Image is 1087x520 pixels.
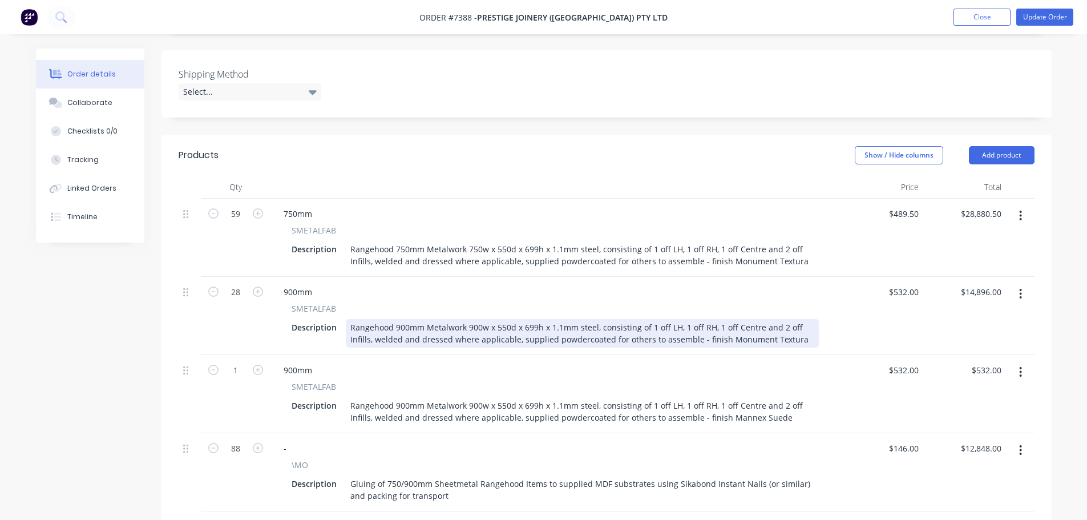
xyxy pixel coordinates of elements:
div: Checklists 0/0 [67,126,118,136]
button: Update Order [1016,9,1073,26]
div: Tracking [67,155,99,165]
div: 900mm [274,284,321,300]
div: Description [287,397,341,414]
button: Checklists 0/0 [36,117,144,146]
button: Collaborate [36,88,144,117]
div: - [274,440,296,457]
button: Timeline [36,203,144,231]
span: Prestige Joinery ([GEOGRAPHIC_DATA]) Pty Ltd [477,12,668,23]
div: Rangehood 750mm Metalwork 750w x 550d x 699h x 1.1mm steel, consisting of 1 off LH, 1 off RH, 1 o... [346,241,819,269]
div: Collaborate [67,98,112,108]
div: Order details [67,69,116,79]
div: Total [923,176,1006,199]
div: Description [287,319,341,336]
button: Show / Hide columns [855,146,943,164]
span: Order #7388 - [419,12,477,23]
div: 750mm [274,205,321,222]
div: Rangehood 900mm Metalwork 900w x 550d x 699h x 1.1mm steel, consisting of 1 off LH, 1 off RH, 1 o... [346,319,819,348]
button: Close [953,9,1011,26]
div: Rangehood 900mm Metalwork 900w x 550d x 699h x 1.1mm steel, consisting of 1 off LH, 1 off RH, 1 o... [346,397,819,426]
div: 900mm [274,362,321,378]
button: Tracking [36,146,144,174]
span: \MO [292,459,308,471]
div: Description [287,475,341,492]
span: SMETALFAB [292,381,336,393]
div: Timeline [67,212,98,222]
span: SMETALFAB [292,303,336,315]
button: Add product [969,146,1035,164]
div: Description [287,241,341,257]
div: Products [179,148,219,162]
div: Linked Orders [67,183,116,194]
div: Select... [179,83,321,100]
label: Shipping Method [179,67,321,81]
button: Order details [36,60,144,88]
div: Qty [201,176,270,199]
button: Linked Orders [36,174,144,203]
div: Gluing of 750/900mm Sheetmetal Rangehood Items to supplied MDF substrates using Sikabond Instant ... [346,475,819,504]
span: SMETALFAB [292,224,336,236]
img: Factory [21,9,38,26]
div: Price [840,176,923,199]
